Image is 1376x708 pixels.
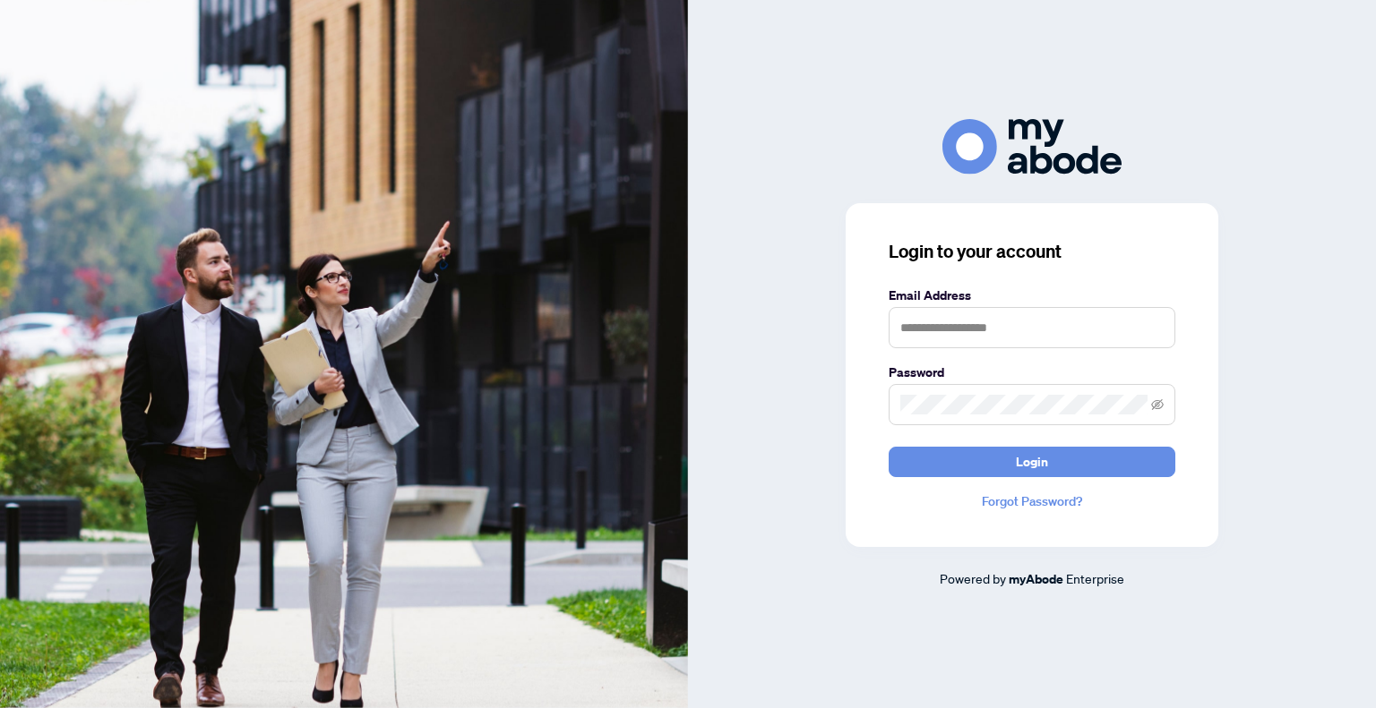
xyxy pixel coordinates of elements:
span: Powered by [940,570,1006,586]
button: Login [889,447,1175,477]
label: Password [889,363,1175,382]
a: Forgot Password? [889,491,1175,511]
span: Enterprise [1066,570,1124,586]
img: ma-logo [942,119,1122,174]
span: Login [1016,448,1048,476]
a: myAbode [1009,569,1063,589]
span: eye-invisible [1151,398,1164,411]
label: Email Address [889,286,1175,305]
h3: Login to your account [889,239,1175,264]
